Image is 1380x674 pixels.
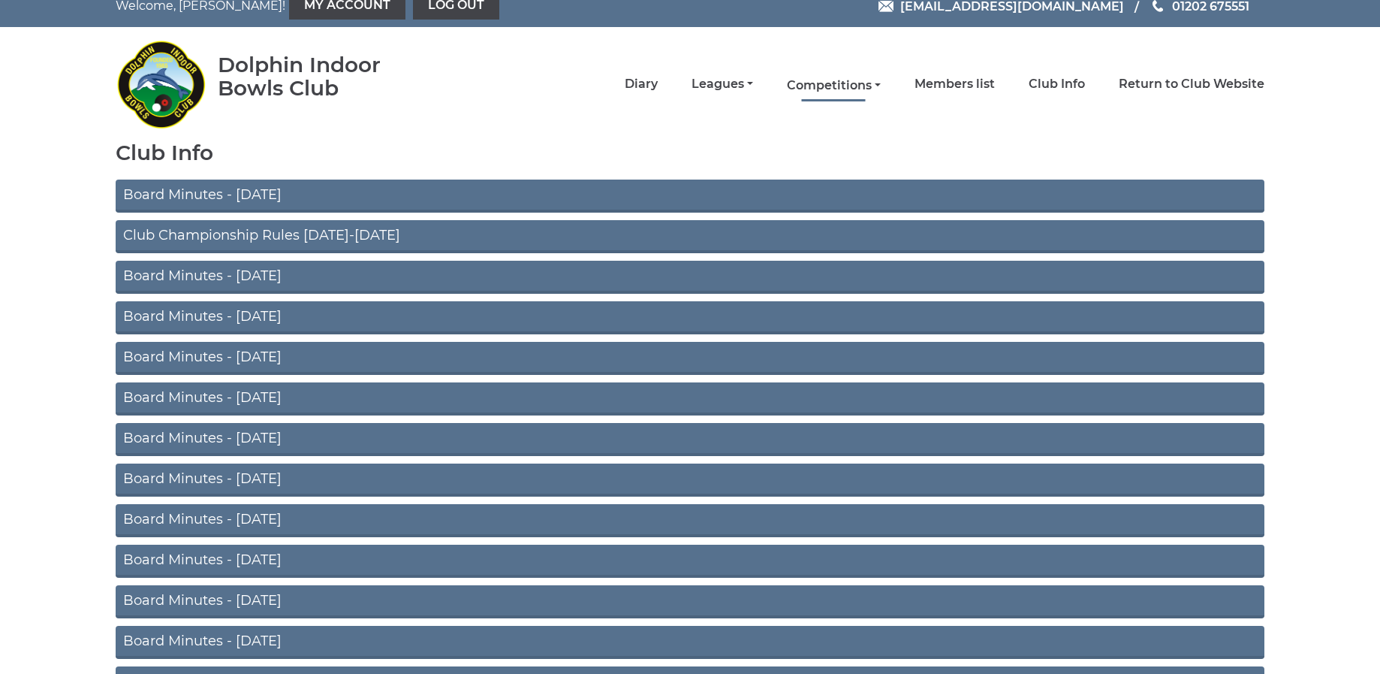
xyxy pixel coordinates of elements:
a: Board Minutes - [DATE] [116,504,1264,537]
a: Board Minutes - [DATE] [116,382,1264,416]
img: Email [878,1,893,12]
a: Board Minutes - [DATE] [116,261,1264,294]
a: Competitions [787,77,881,94]
img: Dolphin Indoor Bowls Club [116,32,206,137]
a: Board Minutes - [DATE] [116,423,1264,456]
a: Board Minutes - [DATE] [116,626,1264,659]
a: Board Minutes - [DATE] [116,585,1264,618]
a: Leagues [692,76,753,92]
a: Diary [625,76,658,92]
a: Members list [914,76,995,92]
a: Club Info [1029,76,1085,92]
a: Board Minutes - [DATE] [116,464,1264,497]
a: Club Championship Rules [DATE]-[DATE] [116,220,1264,253]
a: Return to Club Website [1119,76,1264,92]
a: Board Minutes - [DATE] [116,301,1264,334]
a: Board Minutes - [DATE] [116,180,1264,213]
a: Board Minutes - [DATE] [116,342,1264,375]
a: Board Minutes - [DATE] [116,545,1264,578]
div: Dolphin Indoor Bowls Club [218,53,429,100]
h1: Club Info [116,141,1264,165]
